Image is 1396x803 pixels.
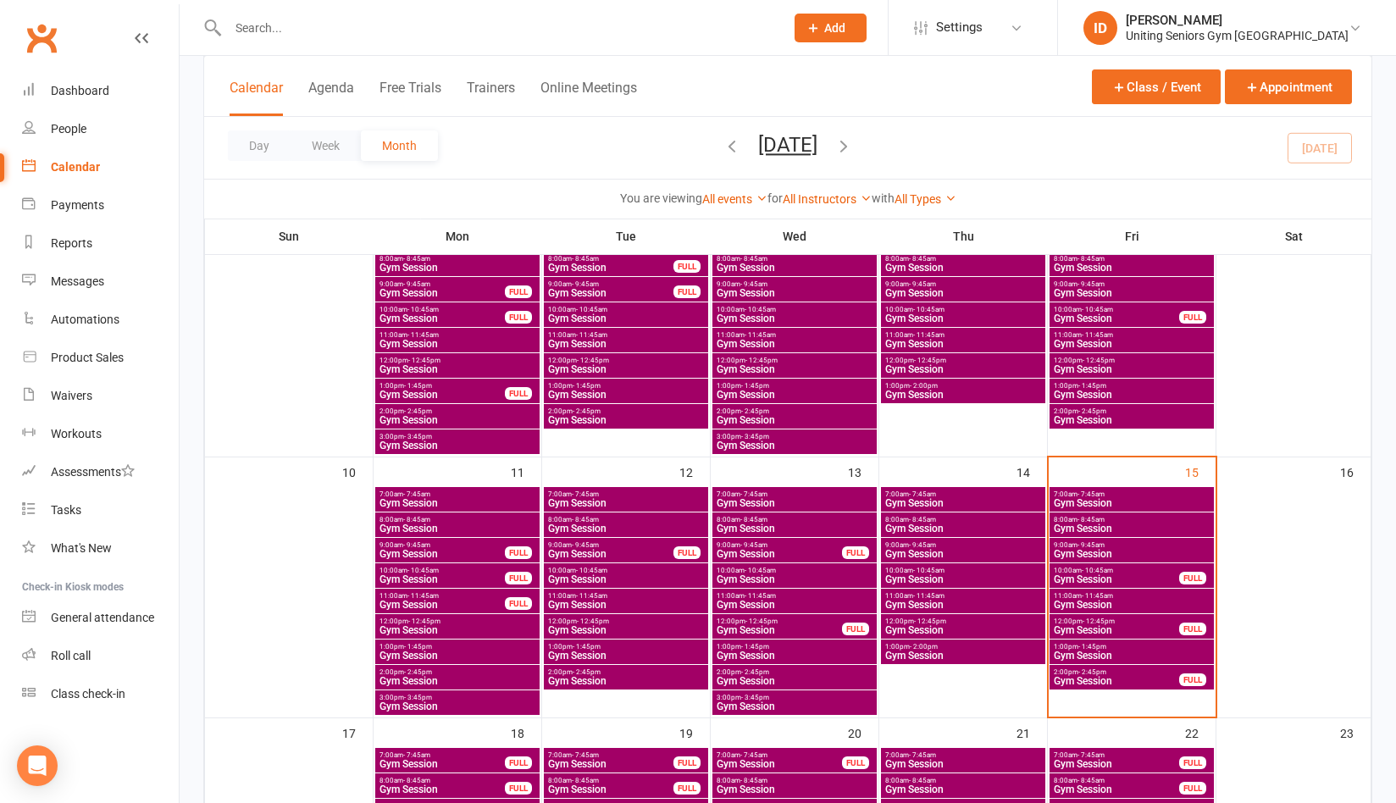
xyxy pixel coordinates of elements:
[1082,567,1113,574] span: - 10:45am
[379,382,506,390] span: 1:00pm
[22,377,179,415] a: Waivers
[379,313,506,324] span: Gym Session
[1077,516,1105,523] span: - 8:45am
[17,745,58,786] div: Open Intercom Messenger
[379,263,536,273] span: Gym Session
[51,687,125,701] div: Class check-in
[884,574,1042,584] span: Gym Session
[403,255,430,263] span: - 8:45am
[842,623,869,635] div: FULL
[716,357,873,364] span: 12:00pm
[716,263,873,273] span: Gym Session
[1126,28,1349,43] div: Uniting Seniors Gym [GEOGRAPHIC_DATA]
[909,541,936,549] span: - 9:45am
[404,407,432,415] span: - 2:45pm
[884,306,1042,313] span: 10:00am
[547,516,705,523] span: 8:00am
[1077,490,1105,498] span: - 7:45am
[884,313,1042,324] span: Gym Session
[909,490,936,498] span: - 7:45am
[547,339,705,349] span: Gym Session
[51,503,81,517] div: Tasks
[1179,623,1206,635] div: FULL
[22,453,179,491] a: Assessments
[1340,457,1371,485] div: 16
[884,625,1042,635] span: Gym Session
[22,110,179,148] a: People
[745,617,778,625] span: - 12:45pm
[745,331,776,339] span: - 11:45am
[1048,219,1216,254] th: Fri
[1053,574,1180,584] span: Gym Session
[716,498,873,508] span: Gym Session
[379,600,506,610] span: Gym Session
[547,617,705,625] span: 12:00pm
[547,288,674,298] span: Gym Session
[22,599,179,637] a: General attendance kiosk mode
[22,637,179,675] a: Roll call
[379,651,536,661] span: Gym Session
[884,357,1042,364] span: 12:00pm
[1053,651,1210,661] span: Gym Session
[884,364,1042,374] span: Gym Session
[884,592,1042,600] span: 11:00am
[884,382,1042,390] span: 1:00pm
[913,331,945,339] span: - 11:45am
[577,357,609,364] span: - 12:45pm
[547,415,705,425] span: Gym Session
[745,306,776,313] span: - 10:45am
[741,407,769,415] span: - 2:45pm
[740,490,767,498] span: - 7:45am
[379,490,536,498] span: 7:00am
[22,675,179,713] a: Class kiosk mode
[379,643,536,651] span: 1:00pm
[1078,643,1106,651] span: - 1:45pm
[741,643,769,651] span: - 1:45pm
[909,516,936,523] span: - 8:45am
[884,263,1042,273] span: Gym Session
[379,574,506,584] span: Gym Session
[505,285,532,298] div: FULL
[879,219,1048,254] th: Thu
[379,80,441,116] button: Free Trials
[228,130,291,161] button: Day
[1053,600,1210,610] span: Gym Session
[716,643,873,651] span: 1:00pm
[740,280,767,288] span: - 9:45am
[673,260,701,273] div: FULL
[716,516,873,523] span: 8:00am
[848,457,878,485] div: 13
[403,280,430,288] span: - 9:45am
[740,541,767,549] span: - 9:45am
[884,549,1042,559] span: Gym Session
[573,407,601,415] span: - 2:45pm
[895,192,956,206] a: All Types
[716,574,873,584] span: Gym Session
[379,288,506,298] span: Gym Session
[1053,382,1210,390] span: 1:00pm
[467,80,515,116] button: Trainers
[547,407,705,415] span: 2:00pm
[716,541,843,549] span: 9:00am
[379,390,506,400] span: Gym Session
[913,306,945,313] span: - 10:45am
[884,280,1042,288] span: 9:00am
[1185,457,1216,485] div: 15
[1053,541,1210,549] span: 9:00am
[505,572,532,584] div: FULL
[379,407,536,415] span: 2:00pm
[1082,306,1113,313] span: - 10:45am
[716,433,873,440] span: 3:00pm
[783,192,872,206] a: All Instructors
[1053,549,1210,559] span: Gym Session
[745,592,776,600] span: - 11:45am
[1053,288,1210,298] span: Gym Session
[914,617,946,625] span: - 12:45pm
[379,415,536,425] span: Gym Session
[22,339,179,377] a: Product Sales
[547,651,705,661] span: Gym Session
[404,433,432,440] span: - 3:45pm
[716,600,873,610] span: Gym Session
[1053,567,1180,574] span: 10:00am
[22,301,179,339] a: Automations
